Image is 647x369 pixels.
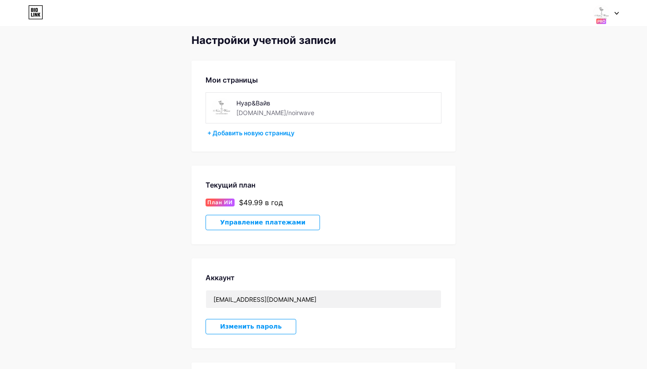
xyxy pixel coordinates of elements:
div: Аккаунт [206,272,441,283]
div: $49.99 в год [239,197,283,208]
span: Изменить пароль [220,323,282,330]
button: Управление платежами [206,215,320,230]
div: [DOMAIN_NAME]/noirwave [236,108,314,117]
div: Мои страницы [206,75,441,85]
div: Текущий план [206,180,441,190]
div: Нуар&Вайв [236,98,348,108]
div: Настройки учетной записи [191,34,456,47]
div: + Добавить новую страницу [207,129,441,137]
input: Электронная почта [206,290,441,308]
span: Управление платежами [220,219,305,226]
button: Изменить пароль [206,319,296,334]
span: План ИИ [207,199,233,206]
img: нуарвейв [211,98,231,118]
img: нуарвейв [593,5,610,22]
